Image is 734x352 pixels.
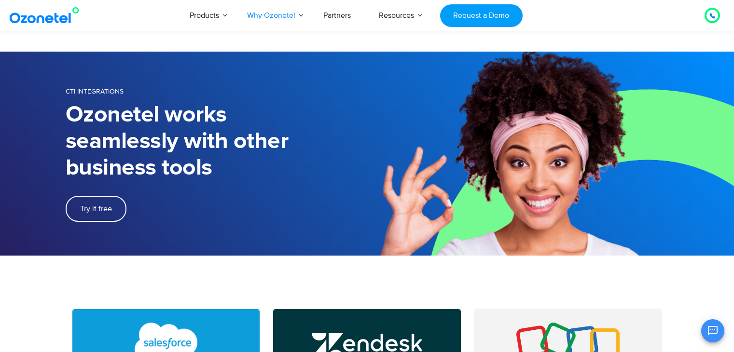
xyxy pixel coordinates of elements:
span: Try it free [80,205,112,213]
h1: Ozonetel works seamlessly with other business tools [66,102,367,181]
button: Open chat [701,319,724,342]
span: CTI Integrations [66,87,124,95]
a: Try it free [66,196,126,222]
a: Request a Demo [440,4,523,27]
